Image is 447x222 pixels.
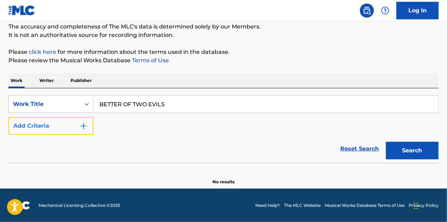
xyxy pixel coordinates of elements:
button: Search [386,142,439,159]
span: Mechanical Licensing Collective © 2025 [39,202,120,209]
div: Help [378,4,392,18]
a: Privacy Policy [409,202,439,209]
p: Writer [37,73,56,88]
form: Search Form [8,95,439,163]
img: 9d2ae6d4665cec9f34b9.svg [79,122,88,130]
p: The accuracy and completeness of The MLC's data is determined solely by our Members. [8,23,439,31]
iframe: Chat Widget [412,188,447,222]
a: Log In [396,2,439,19]
button: Add Criteria [8,117,93,135]
p: Please review the Musical Works Database [8,56,439,65]
img: logo [8,201,30,210]
div: Work Title [13,100,76,108]
p: Work [8,73,25,88]
p: No results [212,170,235,185]
img: help [381,6,389,15]
a: Reset Search [337,141,382,157]
div: Drag [414,195,418,216]
img: MLC Logo [8,5,35,15]
a: Terms of Use [131,57,169,64]
a: click here [29,49,56,55]
a: Need Help? [255,202,280,209]
a: Public Search [360,4,374,18]
p: It is not an authoritative source for recording information. [8,31,439,39]
p: Publisher [68,73,94,88]
p: Please for more information about the terms used in the database. [8,48,439,56]
a: Musical Works Database Terms of Use [325,202,405,209]
a: The MLC Website [284,202,321,209]
img: search [363,6,371,15]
